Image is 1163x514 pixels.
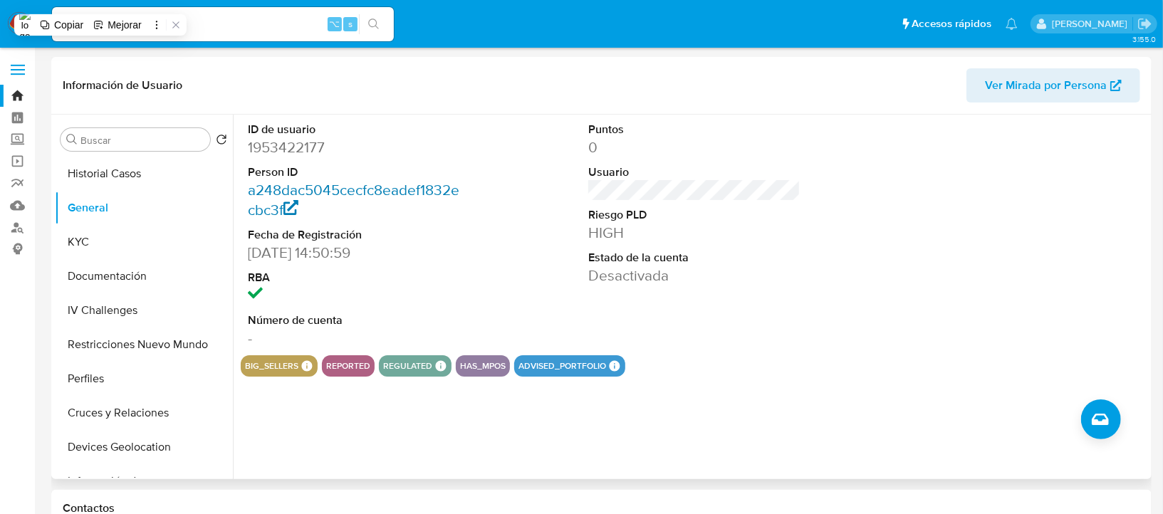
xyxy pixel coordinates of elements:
[52,15,394,33] input: Buscar usuario o caso...
[1052,17,1132,31] p: mariana.bardanca@mercadolibre.com
[248,179,459,220] a: a248dac5045cecfc8eadef1832ecbc3f
[248,137,461,157] dd: 1953422177
[248,122,461,137] dt: ID de usuario
[216,134,227,150] button: Volver al orden por defecto
[80,134,204,147] input: Buscar
[248,328,461,348] dd: -
[55,430,233,464] button: Devices Geolocation
[55,191,233,225] button: General
[460,363,506,369] button: has_mpos
[348,17,353,31] span: s
[55,293,233,327] button: IV Challenges
[55,362,233,396] button: Perfiles
[55,225,233,259] button: KYC
[383,363,432,369] button: regulated
[588,250,801,266] dt: Estado de la cuenta
[55,464,233,498] button: Información de accesos
[359,14,388,34] button: search-icon
[329,17,340,31] span: ⌥
[248,164,461,180] dt: Person ID
[55,396,233,430] button: Cruces y Relaciones
[588,122,801,137] dt: Puntos
[63,78,182,93] h1: Información de Usuario
[966,68,1140,103] button: Ver Mirada por Persona
[518,363,606,369] button: advised_portfolio
[912,16,991,31] span: Accesos rápidos
[66,134,78,145] button: Buscar
[55,327,233,362] button: Restricciones Nuevo Mundo
[985,68,1107,103] span: Ver Mirada por Persona
[588,207,801,223] dt: Riesgo PLD
[248,270,461,285] dt: RBA
[326,363,370,369] button: reported
[1006,18,1018,30] a: Notificaciones
[248,243,461,263] dd: [DATE] 14:50:59
[588,266,801,285] dd: Desactivada
[588,164,801,180] dt: Usuario
[55,259,233,293] button: Documentación
[245,363,298,369] button: big_sellers
[248,313,461,328] dt: Número de cuenta
[55,157,233,191] button: Historial Casos
[248,227,461,243] dt: Fecha de Registración
[588,223,801,243] dd: HIGH
[588,137,801,157] dd: 0
[1137,16,1152,31] a: Salir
